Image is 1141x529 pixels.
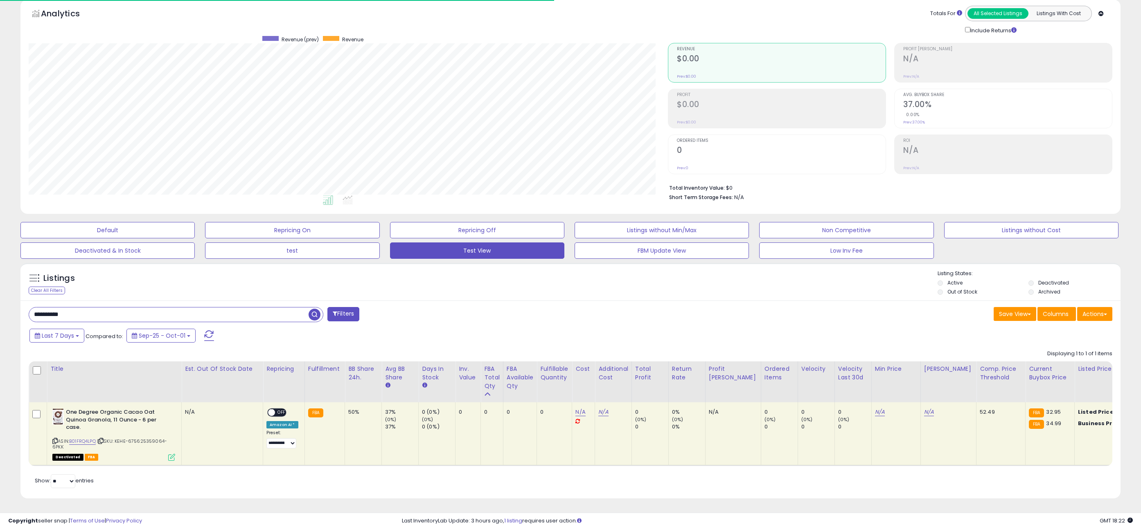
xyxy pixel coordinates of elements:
span: ROI [903,139,1112,143]
h2: $0.00 [677,100,886,111]
div: 0 [801,423,834,430]
span: Revenue [342,36,363,43]
button: Columns [1037,307,1076,321]
div: Inv. value [459,365,477,382]
span: All listings that are unavailable for purchase on Amazon for any reason other than out-of-stock [52,454,83,461]
button: Deactivated & In Stock [20,242,195,259]
small: FBA [308,408,323,417]
div: 0 (0%) [422,408,455,416]
button: Test View [390,242,564,259]
div: Ordered Items [764,365,794,382]
span: OFF [275,409,288,416]
div: Additional Cost [598,365,628,382]
span: Compared to: [86,332,123,340]
small: Prev: N/A [903,74,919,79]
b: One Degree Organic Cacao Oat Quinoa Granola, 11 Ounce - 6 per case. [66,408,165,433]
div: Clear All Filters [29,287,65,294]
div: 0 [801,408,834,416]
span: 2025-10-9 18:22 GMT [1100,517,1133,525]
div: seller snap | | [8,517,142,525]
h2: $0.00 [677,54,886,65]
span: Avg. Buybox Share [903,93,1112,97]
button: Sep-25 - Oct-01 [126,329,196,343]
small: Days In Stock. [422,382,427,389]
a: N/A [924,408,934,416]
div: 0 [635,423,668,430]
small: (0%) [635,416,647,423]
button: Default [20,222,195,238]
div: Profit [PERSON_NAME] [709,365,758,382]
div: 0 [459,408,474,416]
div: Comp. Price Threshold [980,365,1022,382]
div: Totals For [930,10,962,18]
small: Prev: N/A [903,166,919,170]
span: Revenue (prev) [282,36,319,43]
span: 32.95 [1046,408,1061,416]
small: 0.00% [903,112,920,118]
label: Archived [1038,288,1060,295]
b: Total Inventory Value: [669,184,725,191]
span: Revenue [677,47,886,52]
strong: Copyright [8,517,38,525]
div: 0 [635,408,668,416]
label: Active [947,279,963,286]
span: Profit [677,93,886,97]
button: Listings without Min/Max [575,222,749,238]
h2: 0 [677,146,886,157]
div: 50% [348,408,375,416]
b: Listed Price: [1078,408,1115,416]
h5: Analytics [41,8,96,21]
p: Listing States: [938,270,1121,278]
span: Profit [PERSON_NAME] [903,47,1112,52]
li: $0 [669,182,1106,192]
button: Listings without Cost [944,222,1118,238]
div: Displaying 1 to 1 of 1 items [1047,350,1112,358]
div: Return Rate [672,365,702,382]
small: FBA [1029,420,1044,429]
span: Ordered Items [677,139,886,143]
div: FBA Total Qty [484,365,500,390]
div: 0 [838,408,871,416]
span: | SKU: KEHE-675625359064-6PKK [52,438,167,450]
div: 0 [507,408,530,416]
small: FBA [1029,408,1044,417]
b: Short Term Storage Fees: [669,194,733,201]
div: Avg BB Share [385,365,415,382]
button: test [205,242,379,259]
div: 0 [484,408,497,416]
div: Amazon AI * [266,421,298,428]
div: 0% [672,408,705,416]
button: Listings With Cost [1028,8,1089,19]
a: Terms of Use [70,517,105,525]
span: Show: entries [35,477,94,484]
h2: 37.00% [903,100,1112,111]
div: Repricing [266,365,301,373]
label: Deactivated [1038,279,1069,286]
label: Out of Stock [947,288,977,295]
small: (0%) [672,416,683,423]
button: Actions [1077,307,1112,321]
small: Prev: 0 [677,166,688,170]
div: Est. Out Of Stock Date [185,365,259,373]
small: (0%) [801,416,813,423]
button: Last 7 Days [29,329,84,343]
div: 37% [385,408,418,416]
span: Last 7 Days [42,332,74,340]
div: Cost [575,365,591,373]
span: FBA [85,454,99,461]
div: Velocity [801,365,831,373]
a: N/A [875,408,885,416]
b: Business Price: [1078,419,1123,427]
a: B01FRQ4LPQ [69,438,96,445]
div: N/A [709,408,755,416]
small: (0%) [838,416,850,423]
button: Repricing On [205,222,379,238]
div: Days In Stock [422,365,452,382]
div: 37% [385,423,418,430]
button: All Selected Listings [967,8,1028,19]
div: 0 [764,408,798,416]
a: N/A [598,408,608,416]
div: 0 (0%) [422,423,455,430]
div: 0 [540,408,566,416]
div: 52.49 [980,408,1019,416]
